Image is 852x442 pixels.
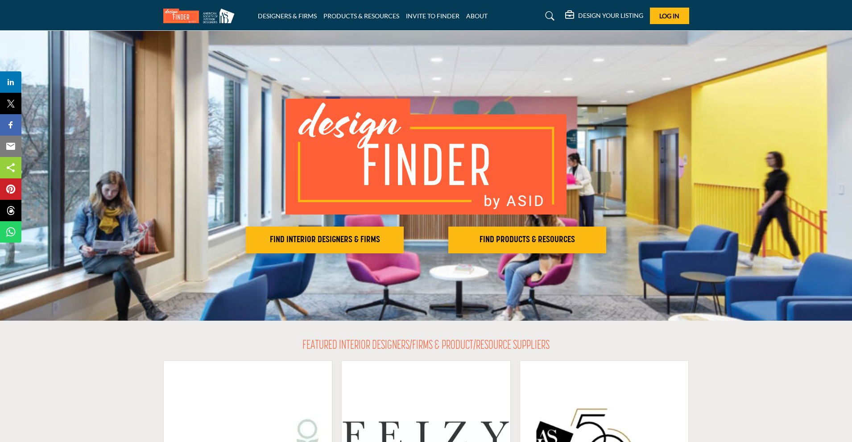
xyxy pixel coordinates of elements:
button: FIND INTERIOR DESIGNERS & FIRMS [246,227,404,253]
button: FIND PRODUCTS & RESOURCES [448,227,606,253]
a: ABOUT [466,12,488,20]
img: Site Logo [163,8,239,23]
h2: FIND INTERIOR DESIGNERS & FIRMS [248,235,401,245]
a: Search [537,9,560,23]
a: DESIGNERS & FIRMS [258,12,317,20]
a: INVITE TO FINDER [406,12,459,20]
h2: FIND PRODUCTS & RESOURCES [451,235,604,245]
div: DESIGN YOUR LISTING [565,11,643,21]
img: image [285,99,567,215]
button: Log In [650,8,689,24]
h5: DESIGN YOUR LISTING [578,12,643,20]
h2: FEATURED INTERIOR DESIGNERS/FIRMS & PRODUCT/RESOURCE SUPPLIERS [302,339,550,354]
span: Log In [659,12,679,20]
a: PRODUCTS & RESOURCES [323,12,399,20]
